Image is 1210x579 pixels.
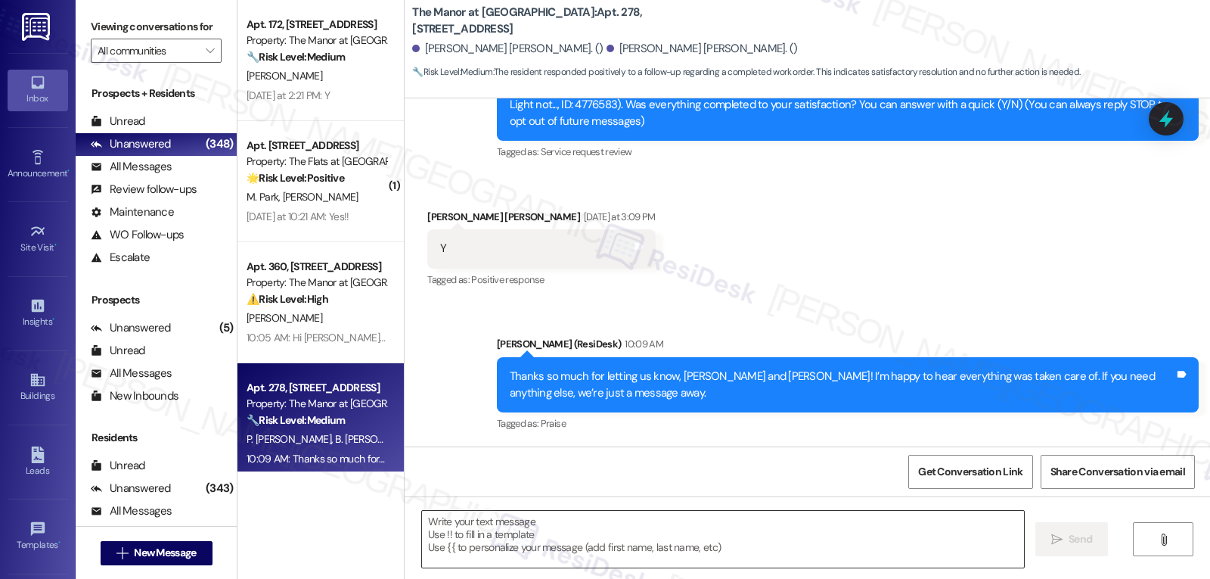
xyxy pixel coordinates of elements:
i:  [1158,534,1169,546]
span: New Message [134,545,196,561]
strong: 🌟 Risk Level: Positive [247,171,344,185]
strong: 🔧 Risk Level: Medium [247,50,345,64]
label: Viewing conversations for [91,15,222,39]
div: Unanswered [91,481,171,497]
div: [PERSON_NAME] [PERSON_NAME] [427,209,655,230]
a: Leads [8,442,68,483]
strong: 🔧 Risk Level: Medium [412,66,492,78]
div: [DATE] at 10:21 AM: Yes!! [247,210,349,223]
span: • [58,537,60,548]
div: 10:09 AM [621,336,663,352]
div: New Inbounds [91,388,178,404]
div: Thanks so much for letting us know, [PERSON_NAME] and [PERSON_NAME]! I’m happy to hear everything... [510,369,1174,401]
div: [PERSON_NAME] [PERSON_NAME]. () [412,41,603,57]
div: Apt. 360, [STREET_ADDRESS] [247,259,386,275]
span: Send [1069,531,1092,547]
div: Residents [76,430,237,446]
div: Prospects [76,292,237,308]
div: Unread [91,343,145,359]
span: • [54,240,57,251]
span: Positive response [471,273,544,286]
div: Property: The Manor at [GEOGRAPHIC_DATA] [247,396,386,412]
div: All Messages [91,503,172,519]
input: All communities [98,39,197,63]
span: Get Conversation Link [918,464,1022,480]
span: B. [PERSON_NAME] [336,432,421,446]
div: WO Follow-ups [91,227,184,243]
div: Tagged as: [427,269,655,291]
div: Property: The Manor at [GEOGRAPHIC_DATA] [247,33,386,48]
div: Unread [91,458,145,474]
span: [PERSON_NAME] [247,69,322,82]
div: Y [440,241,446,257]
div: Unanswered [91,320,171,336]
div: Unanswered [91,136,171,152]
a: Buildings [8,367,68,408]
button: Get Conversation Link [908,455,1032,489]
span: • [67,166,70,176]
span: [PERSON_NAME] [283,190,358,204]
div: (348) [202,132,237,156]
a: Inbox [8,70,68,111]
button: New Message [101,541,213,565]
div: All Messages [91,159,172,175]
strong: 🔧 Risk Level: Medium [247,413,345,427]
span: Share Conversation via email [1050,464,1185,480]
span: • [52,314,54,325]
i:  [206,45,214,57]
div: Property: The Manor at [GEOGRAPHIC_DATA] [247,275,386,291]
div: Maintenance [91,204,174,220]
div: Tagged as: [497,141,1199,163]
div: Apt. [STREET_ADDRESS] [247,138,386,154]
div: Escalate [91,250,150,266]
div: Apt. 172, [STREET_ADDRESS] [247,17,386,33]
div: [PERSON_NAME] (ResiDesk) [497,336,1199,357]
div: (5) [216,316,237,340]
div: Property: The Flats at [GEOGRAPHIC_DATA] [247,154,386,170]
span: P. [PERSON_NAME] [247,432,335,446]
div: Hi [PERSON_NAME] and [PERSON_NAME]! I'm checking in on your latest work order (Light not working ... [510,81,1174,129]
div: Unread [91,114,145,129]
div: All Messages [91,366,172,381]
div: Prospects + Residents [76,86,237,101]
a: Site Visit • [8,219,68,260]
div: [PERSON_NAME] [PERSON_NAME]. () [607,41,797,57]
div: [DATE] at 2:21 PM: Y [247,89,330,102]
div: (343) [202,477,237,500]
span: Praise [541,417,566,430]
span: : The resident responded positively to a follow-up regarding a completed work order. This indicat... [412,64,1080,80]
div: Apt. 278, [STREET_ADDRESS] [247,380,386,396]
div: 10:09 AM: Thanks so much for letting us know, [PERSON_NAME] and [PERSON_NAME]! I’m happy to hear ... [247,452,1073,465]
a: Templates • [8,516,68,557]
button: Share Conversation via email [1041,455,1195,489]
i:  [1051,534,1063,546]
div: Tagged as: [497,412,1199,434]
strong: ⚠️ Risk Level: High [247,292,328,306]
img: ResiDesk Logo [22,13,53,41]
button: Send [1035,522,1109,556]
span: M. Park [247,190,283,204]
div: Review follow-ups [91,182,197,198]
a: Insights • [8,293,68,334]
b: The Manor at [GEOGRAPHIC_DATA]: Apt. 278, [STREET_ADDRESS] [412,5,715,37]
i:  [116,547,128,559]
div: [DATE] at 3:09 PM [580,209,656,225]
span: Service request review [541,145,632,158]
span: [PERSON_NAME] [247,311,322,325]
